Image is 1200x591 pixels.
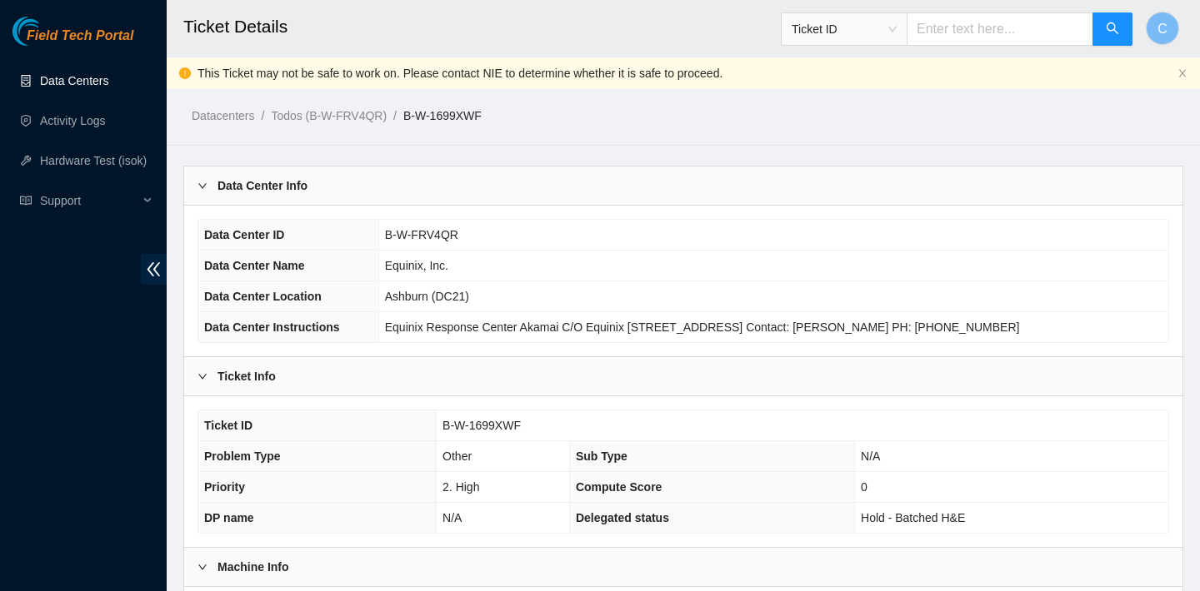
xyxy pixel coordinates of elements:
[442,419,521,432] span: B-W-1699XWF
[192,109,254,122] a: Datacenters
[204,259,305,272] span: Data Center Name
[861,480,867,494] span: 0
[217,367,276,385] b: Ticket Info
[385,320,1020,334] span: Equinix Response Center Akamai C/O Equinix [STREET_ADDRESS] Contact: [PERSON_NAME] PH: [PHONE_NUM...
[1092,12,1132,46] button: search
[576,511,669,524] span: Delegated status
[1106,22,1119,37] span: search
[141,254,167,285] span: double-left
[197,371,207,381] span: right
[204,419,252,432] span: Ticket ID
[217,176,307,195] b: Data Center Info
[20,195,32,206] span: read
[184,357,1182,395] div: Ticket Info
[40,114,106,127] a: Activity Logs
[792,17,897,42] span: Ticket ID
[12,17,84,46] img: Akamai Technologies
[576,449,627,463] span: Sub Type
[27,28,133,44] span: Field Tech Portal
[861,511,965,524] span: Hold - Batched H&E
[1146,12,1179,45] button: C
[385,259,448,272] span: Equinix, Inc.
[40,184,138,217] span: Support
[217,558,289,576] b: Machine Info
[442,480,479,494] span: 2. High
[385,228,458,241] span: B-W-FRV4QR
[204,449,281,463] span: Problem Type
[442,511,462,524] span: N/A
[204,511,254,524] span: DP name
[12,30,133,52] a: Akamai TechnologiesField Tech Portal
[197,562,207,572] span: right
[403,109,482,122] a: B-W-1699XWF
[40,74,108,87] a: Data Centers
[197,181,207,191] span: right
[204,228,284,241] span: Data Center ID
[576,480,662,494] span: Compute Score
[1177,68,1187,79] button: close
[861,449,880,463] span: N/A
[393,109,397,122] span: /
[1177,68,1187,78] span: close
[40,154,147,167] a: Hardware Test (isok)
[907,12,1093,46] input: Enter text here...
[271,109,387,122] a: Todos (B-W-FRV4QR)
[442,449,472,463] span: Other
[204,320,340,334] span: Data Center Instructions
[204,290,322,303] span: Data Center Location
[184,548,1182,586] div: Machine Info
[204,480,245,494] span: Priority
[184,166,1182,205] div: Data Center Info
[261,109,264,122] span: /
[1157,18,1167,39] span: C
[385,290,469,303] span: Ashburn (DC21)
